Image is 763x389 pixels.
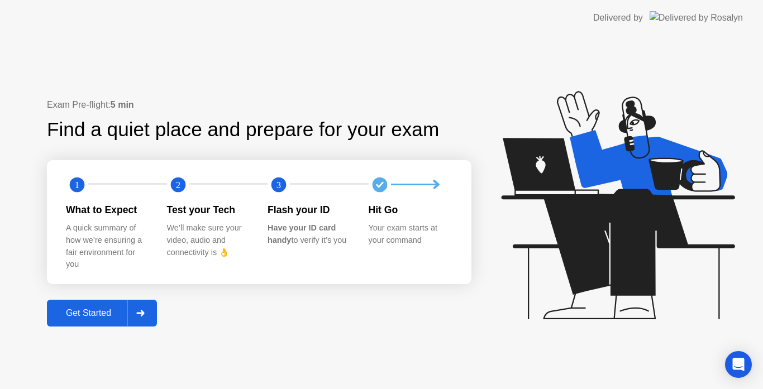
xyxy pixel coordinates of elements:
b: 5 min [111,100,134,109]
text: 3 [276,180,281,190]
div: Exam Pre-flight: [47,98,471,112]
div: Open Intercom Messenger [725,351,752,378]
div: A quick summary of how we’re ensuring a fair environment for you [66,222,149,270]
div: Delivered by [593,11,643,25]
div: Find a quiet place and prepare for your exam [47,115,441,145]
b: Have your ID card handy [268,223,336,244]
div: Flash your ID [268,203,351,217]
div: We’ll make sure your video, audio and connectivity is 👌 [167,222,250,258]
div: Your exam starts at your command [369,222,452,246]
div: What to Expect [66,203,149,217]
img: Delivered by Rosalyn [650,11,743,24]
div: Get Started [50,308,127,318]
div: to verify it’s you [268,222,351,246]
div: Hit Go [369,203,452,217]
text: 1 [75,180,79,190]
div: Test your Tech [167,203,250,217]
text: 2 [175,180,180,190]
button: Get Started [47,300,157,326]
